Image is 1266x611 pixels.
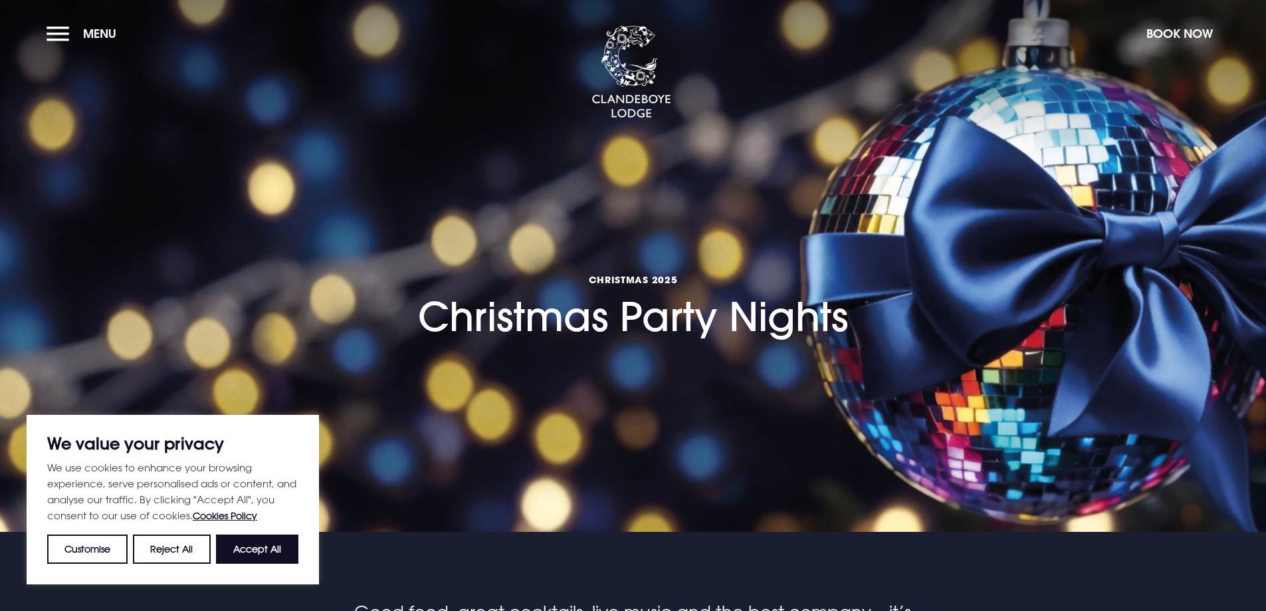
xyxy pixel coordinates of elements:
span: Menu [83,26,116,41]
button: Menu [47,19,123,48]
div: We value your privacy [27,415,319,584]
img: Clandeboye Lodge [591,26,671,119]
span: Christmas 2025 [418,273,848,286]
button: Accept All [216,535,298,564]
button: Customise [47,535,128,564]
p: We use cookies to enhance your browsing experience, serve personalised ads or content, and analys... [47,459,298,524]
button: Book Now [1140,19,1219,48]
p: We value your privacy [47,435,298,451]
h1: Christmas Party Nights [418,198,848,340]
button: Reject All [133,535,210,564]
a: Cookies Policy [193,510,257,521]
